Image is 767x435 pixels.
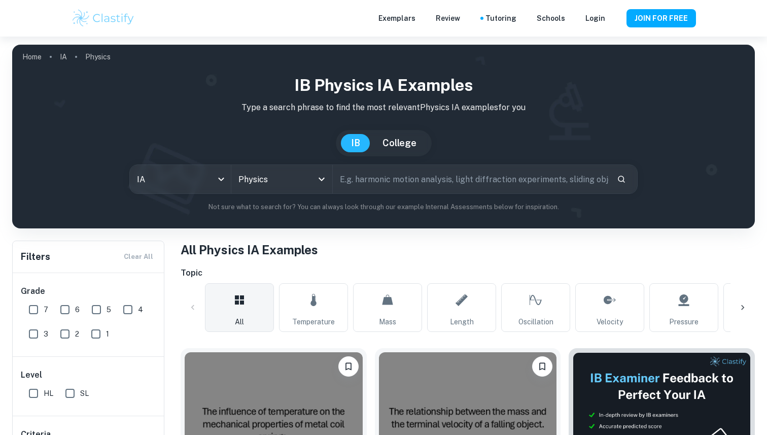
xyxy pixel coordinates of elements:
p: Type a search phrase to find the most relevant Physics IA examples for you [20,102,747,114]
button: Search [613,171,630,188]
div: IA [130,165,231,193]
span: 4 [138,304,143,315]
h6: Level [21,369,157,381]
img: profile cover [12,45,755,228]
span: 3 [44,328,48,340]
span: 5 [107,304,111,315]
span: Pressure [669,316,699,327]
button: Please log in to bookmark exemplars [532,356,552,377]
h1: IB Physics IA examples [20,73,747,97]
p: Review [436,13,460,24]
span: 1 [106,328,109,340]
a: Login [585,13,605,24]
a: Tutoring [485,13,516,24]
span: 6 [75,304,80,315]
h6: Topic [181,267,755,279]
input: E.g. harmonic motion analysis, light diffraction experiments, sliding objects down a ramp... [333,165,609,193]
span: All [235,316,244,327]
img: Clastify logo [71,8,135,28]
span: Mass [379,316,396,327]
span: Oscillation [518,316,553,327]
span: SL [80,388,89,399]
button: IB [341,134,370,152]
p: Not sure what to search for? You can always look through our example Internal Assessments below f... [20,202,747,212]
a: Home [22,50,42,64]
h6: Grade [21,285,157,297]
button: Help and Feedback [613,16,618,21]
span: 7 [44,304,48,315]
span: Length [450,316,474,327]
a: Schools [537,13,565,24]
span: HL [44,388,53,399]
a: IA [60,50,67,64]
button: College [372,134,427,152]
span: 2 [75,328,79,340]
button: Open [315,172,329,186]
span: Temperature [292,316,335,327]
h6: Filters [21,250,50,264]
span: Velocity [597,316,623,327]
p: Exemplars [378,13,415,24]
button: JOIN FOR FREE [626,9,696,27]
h1: All Physics IA Examples [181,241,755,259]
p: Physics [85,51,111,62]
button: Please log in to bookmark exemplars [338,356,359,377]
